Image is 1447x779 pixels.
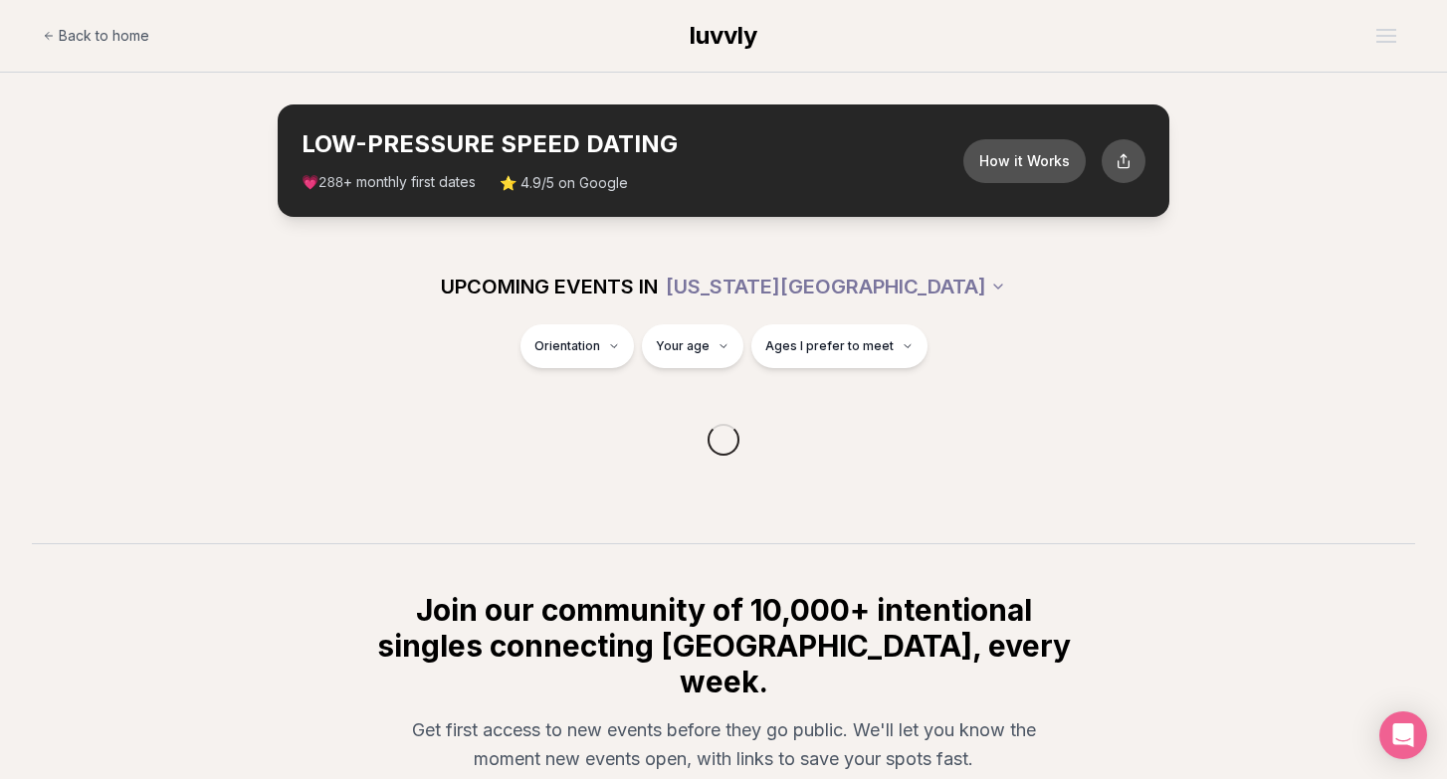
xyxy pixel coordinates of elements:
button: Orientation [520,324,634,368]
h2: Join our community of 10,000+ intentional singles connecting [GEOGRAPHIC_DATA], every week. [373,592,1074,699]
span: Orientation [534,338,600,354]
span: 💗 + monthly first dates [302,172,476,193]
span: 288 [318,175,343,191]
button: Your age [642,324,743,368]
span: UPCOMING EVENTS IN [441,273,658,300]
h2: LOW-PRESSURE SPEED DATING [302,128,963,160]
div: Open Intercom Messenger [1379,711,1427,759]
button: Open menu [1368,21,1404,51]
span: Your age [656,338,710,354]
a: luvvly [690,20,757,52]
button: [US_STATE][GEOGRAPHIC_DATA] [666,265,1006,308]
button: How it Works [963,139,1086,183]
span: Back to home [59,26,149,46]
span: luvvly [690,21,757,50]
span: Ages I prefer to meet [765,338,894,354]
button: Ages I prefer to meet [751,324,928,368]
p: Get first access to new events before they go public. We'll let you know the moment new events op... [389,715,1058,774]
span: ⭐ 4.9/5 on Google [500,173,628,193]
a: Back to home [43,16,149,56]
